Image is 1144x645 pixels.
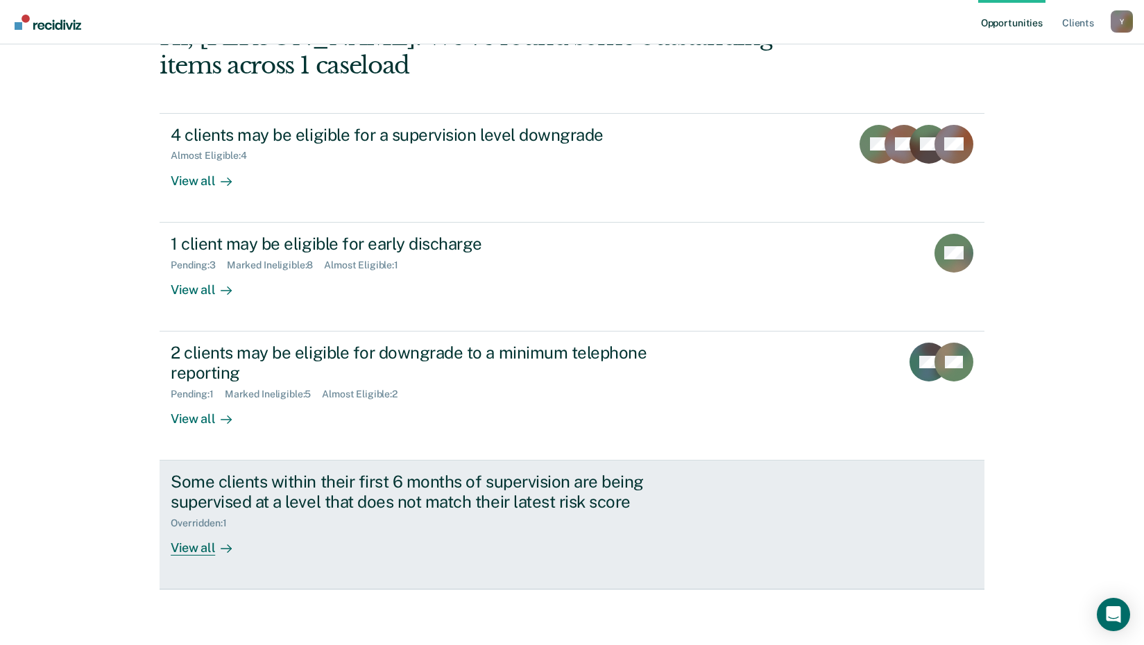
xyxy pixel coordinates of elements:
div: Some clients within their first 6 months of supervision are being supervised at a level that does... [171,472,658,512]
a: 2 clients may be eligible for downgrade to a minimum telephone reportingPending:1Marked Ineligibl... [160,332,984,461]
div: Marked Ineligible : 5 [225,388,322,400]
div: Pending : 1 [171,388,225,400]
div: Almost Eligible : 1 [324,259,409,271]
div: Almost Eligible : 2 [322,388,409,400]
div: View all [171,270,248,298]
img: Recidiviz [15,15,81,30]
div: View all [171,399,248,427]
div: 2 clients may be eligible for downgrade to a minimum telephone reporting [171,343,658,383]
a: 1 client may be eligible for early dischargePending:3Marked Ineligible:8Almost Eligible:1View all [160,223,984,332]
a: Some clients within their first 6 months of supervision are being supervised at a level that does... [160,461,984,590]
div: Open Intercom Messenger [1097,598,1130,631]
div: Y [1111,10,1133,33]
button: Profile dropdown button [1111,10,1133,33]
div: Overridden : 1 [171,517,237,529]
div: View all [171,162,248,189]
div: Hi, [PERSON_NAME]. We’ve found some outstanding items across 1 caseload [160,23,819,80]
div: Marked Ineligible : 8 [227,259,324,271]
div: View all [171,528,248,556]
div: Pending : 3 [171,259,227,271]
a: 4 clients may be eligible for a supervision level downgradeAlmost Eligible:4View all [160,113,984,223]
div: 4 clients may be eligible for a supervision level downgrade [171,125,658,145]
div: Almost Eligible : 4 [171,150,258,162]
div: 1 client may be eligible for early discharge [171,234,658,254]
